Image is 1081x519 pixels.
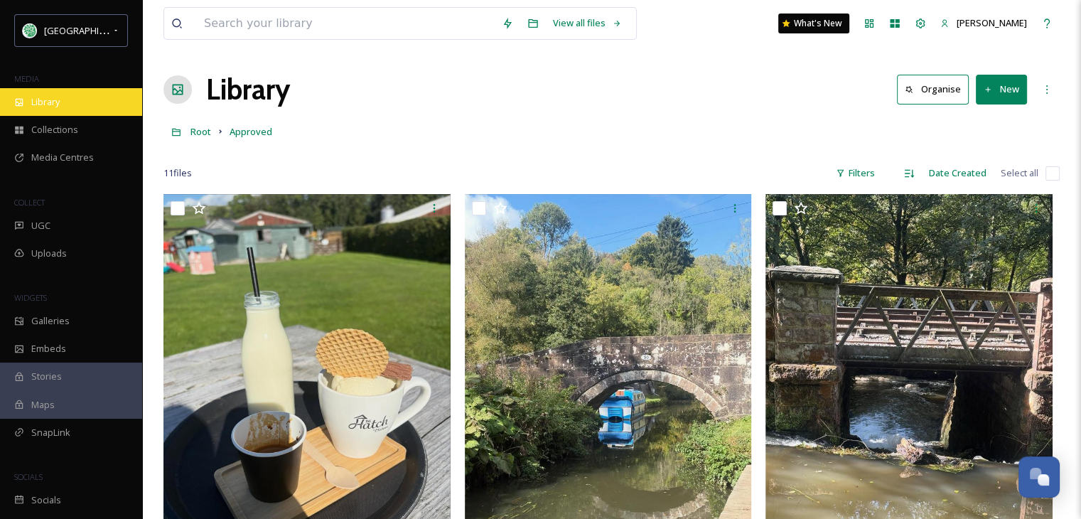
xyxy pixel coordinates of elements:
span: Media Centres [31,151,94,164]
button: New [976,75,1027,104]
span: Collections [31,123,78,137]
a: Approved [230,123,272,140]
span: WIDGETS [14,292,47,303]
span: [PERSON_NAME] [957,16,1027,29]
input: Search your library [197,8,495,39]
span: MEDIA [14,73,39,84]
div: Date Created [922,159,994,187]
a: View all files [546,9,629,37]
a: What's New [778,14,849,33]
span: [GEOGRAPHIC_DATA] [44,23,134,37]
span: Uploads [31,247,67,260]
span: UGC [31,219,50,232]
span: SOCIALS [14,471,43,482]
span: Maps [31,398,55,412]
span: Library [31,95,60,109]
a: [PERSON_NAME] [933,9,1034,37]
img: Facebook%20Icon.png [23,23,37,38]
span: Embeds [31,342,66,355]
span: Stories [31,370,62,383]
span: SnapLink [31,426,70,439]
a: Library [206,68,290,111]
span: Socials [31,493,61,507]
span: Root [190,125,211,138]
span: Approved [230,125,272,138]
button: Open Chat [1018,456,1060,498]
span: COLLECT [14,197,45,208]
div: Filters [829,159,882,187]
span: Galleries [31,314,70,328]
span: 11 file s [163,166,192,180]
span: Select all [1001,166,1038,180]
a: Root [190,123,211,140]
button: Organise [897,75,969,104]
